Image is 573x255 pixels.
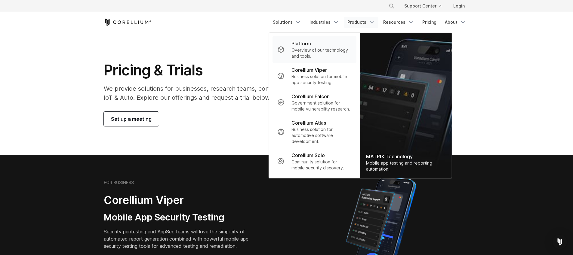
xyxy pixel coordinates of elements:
p: Security pentesting and AppSec teams will love the simplicity of automated report generation comb... [104,228,258,250]
a: Corellium Viper Business solution for mobile app security testing. [272,63,356,89]
a: Set up a meeting [104,112,159,126]
h3: Mobile App Security Testing [104,212,258,223]
a: MATRIX Technology Mobile app testing and reporting automation. [360,33,451,178]
span: Set up a meeting [111,115,152,123]
a: Login [448,1,470,11]
a: About [441,17,470,28]
p: Corellium Solo [291,152,325,159]
p: Platform [291,40,311,47]
div: Navigation Menu [269,17,470,28]
a: Corellium Falcon Government solution for mobile vulnerability research. [272,89,356,116]
p: Corellium Falcon [291,93,330,100]
a: Products [344,17,378,28]
a: Corellium Solo Community solution for mobile security discovery. [272,148,356,175]
p: Community solution for mobile security discovery. [291,159,351,171]
div: MATRIX Technology [366,153,445,160]
img: Matrix_WebNav_1x [360,33,451,178]
a: Platform Overview of our technology and tools. [272,36,356,63]
div: Open Intercom Messenger [553,235,567,249]
p: Corellium Viper [291,66,327,74]
div: Navigation Menu [381,1,470,11]
p: Government solution for mobile vulnerability research. [291,100,351,112]
a: Support Center [399,1,446,11]
a: Industries [306,17,343,28]
h1: Pricing & Trials [104,61,343,79]
p: Overview of our technology and tools. [291,47,351,59]
p: Corellium Atlas [291,119,326,126]
a: Corellium Home [104,19,152,26]
a: Solutions [269,17,305,28]
button: Search [386,1,397,11]
p: Business solution for mobile app security testing. [291,74,351,86]
h2: Corellium Viper [104,193,258,207]
a: Corellium Atlas Business solution for automotive software development. [272,116,356,148]
p: We provide solutions for businesses, research teams, community individuals, and IoT & Auto. Explo... [104,84,343,102]
a: Pricing [419,17,440,28]
a: Resources [380,17,417,28]
p: Business solution for automotive software development. [291,126,351,144]
h6: FOR BUSINESS [104,180,134,185]
div: Mobile app testing and reporting automation. [366,160,445,172]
